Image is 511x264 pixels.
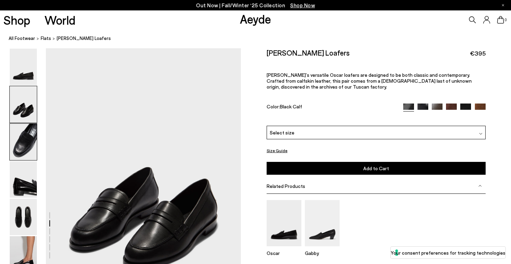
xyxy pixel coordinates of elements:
span: Select size [270,129,294,136]
img: Oscar Leather Loafers - Image 2 [10,86,37,123]
img: Oscar Leather Loafers - Image 3 [10,124,37,160]
label: Your consent preferences for tracking technologies [391,249,505,256]
span: Navigate to /collections/new-in [290,2,315,8]
span: Black Calf [280,104,302,109]
img: Oscar Leather Loafers - Image 5 [10,199,37,235]
img: Oscar Leather Loafers - Image 1 [10,49,37,85]
button: Add to Cart [267,162,486,175]
nav: breadcrumb [9,29,511,48]
a: Oscar Leather Loafers Oscar [267,241,301,256]
button: Size Guide [267,146,287,155]
img: Oscar Leather Loafers - Image 4 [10,161,37,198]
h2: [PERSON_NAME] Loafers [267,48,350,57]
span: 0 [504,18,508,22]
img: Gabby Almond-Toe Loafers [305,200,340,246]
img: svg%3E [478,184,482,188]
span: Add to Cart [363,165,389,171]
a: Shop [3,14,30,26]
a: flats [41,35,51,42]
a: 0 [497,16,504,24]
span: flats [41,35,51,41]
button: Your consent preferences for tracking technologies [391,247,505,258]
p: Gabby [305,250,340,256]
span: €395 [470,49,486,58]
span: Related Products [267,183,305,189]
img: Oscar Leather Loafers [267,200,301,246]
p: Oscar [267,250,301,256]
a: Gabby Almond-Toe Loafers Gabby [305,241,340,256]
span: [PERSON_NAME]’s versatile Oscar loafers are designed to be both classic and contemporary. Crafted... [267,72,472,90]
a: All Footwear [9,35,35,42]
div: Color: [267,104,396,112]
a: Aeyde [240,11,271,26]
p: Out Now | Fall/Winter ‘25 Collection [196,1,315,10]
span: [PERSON_NAME] Loafers [57,35,111,42]
img: svg%3E [479,132,482,135]
a: World [44,14,75,26]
